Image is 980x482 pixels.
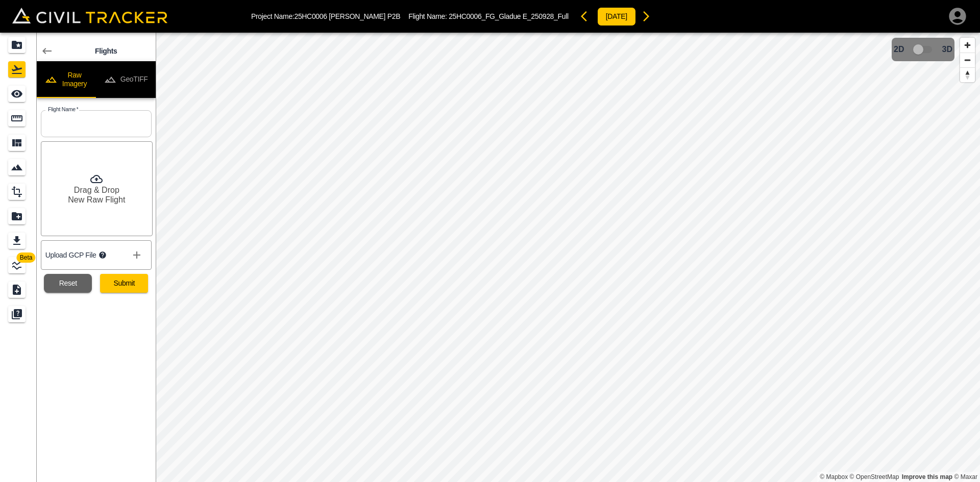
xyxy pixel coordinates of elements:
[902,473,952,480] a: Map feedback
[960,38,975,53] button: Zoom in
[942,45,952,54] span: 3D
[597,7,636,26] button: [DATE]
[449,12,569,20] span: 25HC0006_FG_Gladue E_250928_Full
[820,473,848,480] a: Mapbox
[251,12,400,20] p: Project Name: 25HC0006 [PERSON_NAME] P2B
[850,473,899,480] a: OpenStreetMap
[408,12,569,20] p: Flight Name:
[12,8,167,23] img: Civil Tracker
[894,45,904,54] span: 2D
[960,53,975,67] button: Zoom out
[156,33,980,482] canvas: Map
[954,473,977,480] a: Maxar
[960,67,975,82] button: Reset bearing to north
[909,40,938,59] span: 3D model not uploaded yet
